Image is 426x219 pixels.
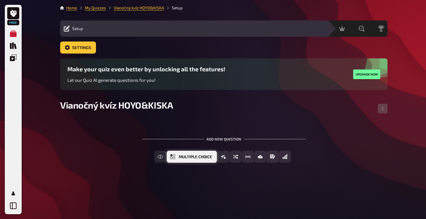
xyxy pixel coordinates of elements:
a: Quiz Library [7,40,19,52]
li: Home [66,5,77,11]
button: Upgrade now [353,69,380,79]
span: Setup [72,26,83,31]
a: Vianočný kvíz HOYO&KISKA [114,5,164,10]
li: Vianočný kvíz HOYO&KISKA [106,5,164,11]
a: My Quizzes [7,28,19,40]
a: Settings [60,42,96,54]
button: Change Order [378,104,387,113]
h3: Make your quiz even better by unlocking all the features! [67,66,225,72]
button: Offline Question [279,151,291,163]
a: My Account [7,187,19,199]
button: Sorting Question [230,151,242,163]
span: Settings [72,46,91,50]
a: Home [66,5,77,10]
button: Estimation Question [242,151,254,163]
li: My Quizzes [77,5,106,11]
a: Overlays [7,52,19,64]
span: Multiple Choice [179,155,212,159]
span: Vianočný kvíz HOYO&KISKA [60,100,173,110]
button: Prose (Long text) [267,151,279,163]
span: Let our Quiz AI generate questions for you! [67,77,156,83]
div: Add new question [142,127,306,146]
li: Setup [164,5,183,11]
button: Free Text Input [154,151,166,163]
button: Multiple Choice [167,151,217,163]
a: My Quizzes [85,5,106,10]
button: True / False [217,151,229,163]
button: Image Answer [254,151,266,163]
span: Free [8,21,19,24]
